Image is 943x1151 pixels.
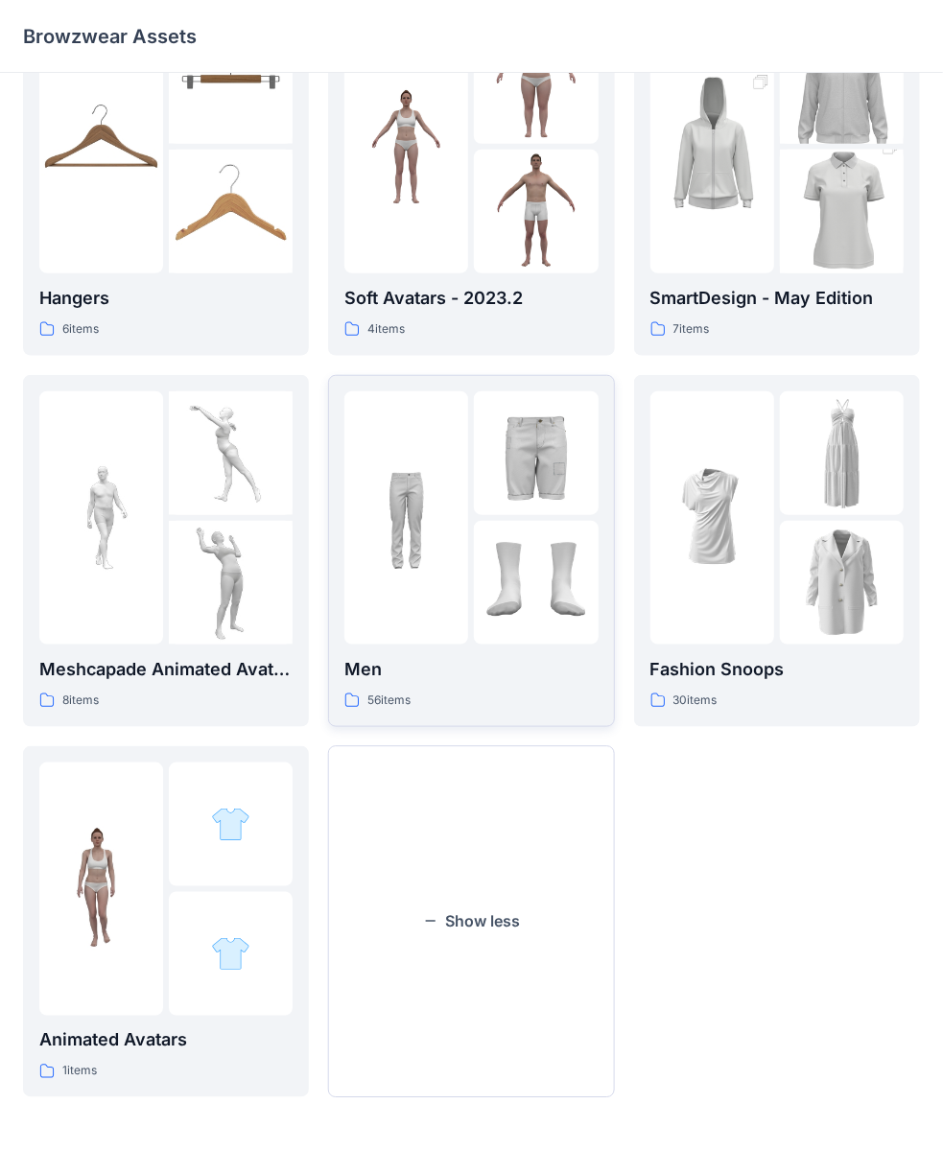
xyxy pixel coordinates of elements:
[62,691,99,711] p: 8 items
[650,456,774,579] img: folder 1
[780,521,904,645] img: folder 3
[367,691,411,711] p: 56 items
[62,319,99,340] p: 6 items
[39,84,163,208] img: folder 1
[23,375,309,727] a: folder 1folder 2folder 3Meshcapade Animated Avatars8items
[344,456,468,579] img: folder 1
[39,827,163,951] img: folder 1
[650,285,904,312] p: SmartDesign - May Edition
[780,391,904,515] img: folder 2
[780,119,904,305] img: folder 3
[39,656,293,683] p: Meshcapade Animated Avatars
[328,375,614,727] a: folder 1folder 2folder 3Men56items
[62,1062,97,1082] p: 1 items
[39,1027,293,1054] p: Animated Avatars
[367,319,405,340] p: 4 items
[39,456,163,579] img: folder 1
[211,805,250,844] img: folder 2
[23,23,197,50] p: Browzwear Assets
[211,934,250,974] img: folder 3
[23,4,309,356] a: folder 1folder 2folder 3Hangers6items
[169,20,293,144] img: folder 2
[673,319,710,340] p: 7 items
[169,391,293,515] img: folder 2
[328,4,614,356] a: folder 1folder 2folder 3Soft Avatars - 2023.24items
[634,4,920,356] a: folder 1folder 2folder 3SmartDesign - May Edition7items
[474,20,598,144] img: folder 2
[328,746,614,1098] button: Show less
[169,150,293,273] img: folder 3
[344,285,598,312] p: Soft Avatars - 2023.2
[650,656,904,683] p: Fashion Snoops
[169,521,293,645] img: folder 3
[344,656,598,683] p: Men
[634,375,920,727] a: folder 1folder 2folder 3Fashion Snoops30items
[344,84,468,208] img: folder 1
[23,746,309,1098] a: folder 1folder 2folder 3Animated Avatars1items
[650,54,774,240] img: folder 1
[474,150,598,273] img: folder 3
[39,285,293,312] p: Hangers
[673,691,718,711] p: 30 items
[474,391,598,515] img: folder 2
[474,521,598,645] img: folder 3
